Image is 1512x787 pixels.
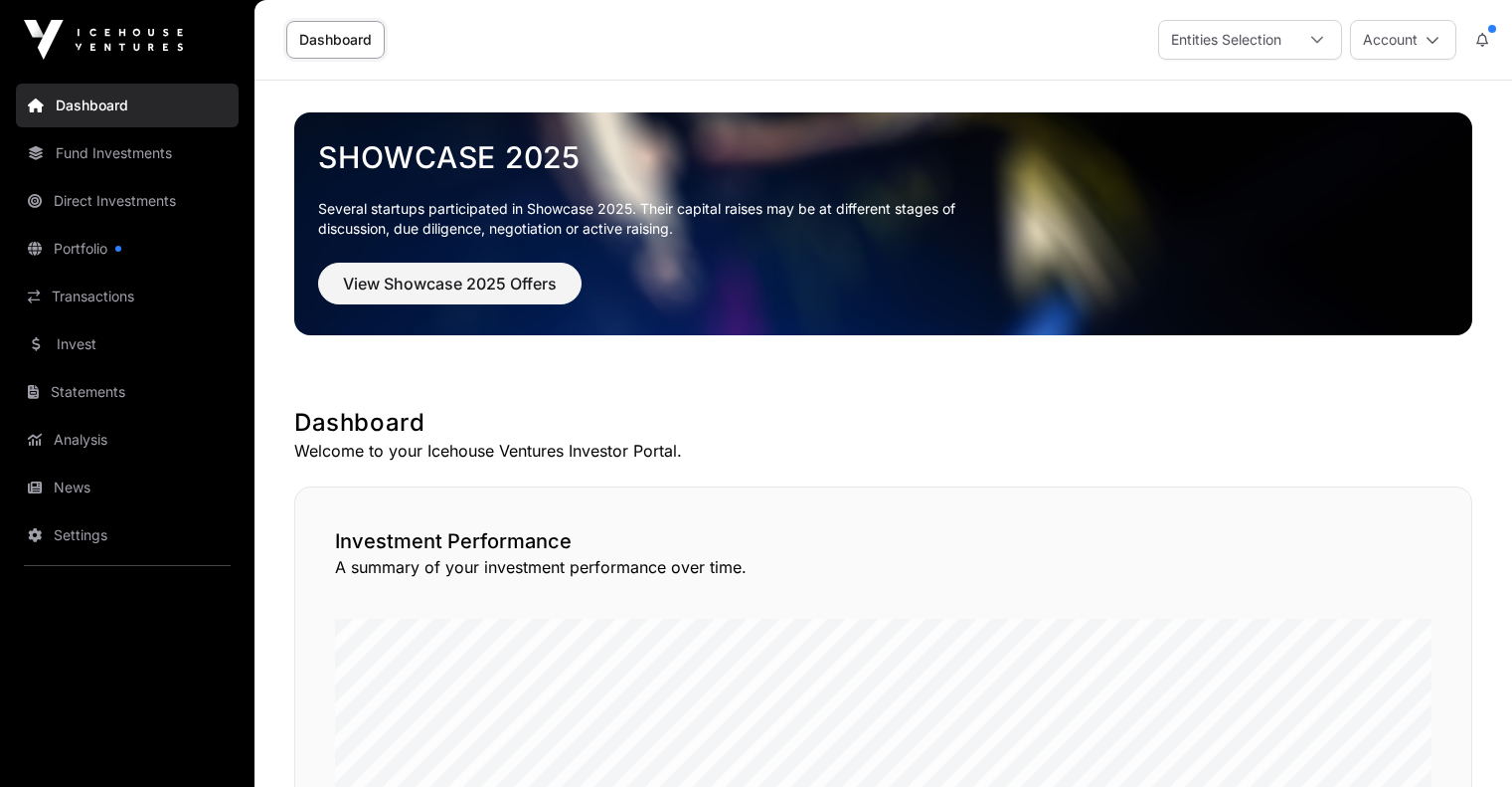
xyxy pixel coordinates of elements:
h1: Dashboard [294,407,1472,439]
button: Account [1350,20,1456,60]
a: Invest [16,322,239,366]
a: Dashboard [286,21,385,59]
button: View Showcase 2025 Offers [318,263,582,304]
a: Statements [16,370,239,414]
p: A summary of your investment performance over time. [335,555,1431,579]
a: Direct Investments [16,179,239,223]
a: Transactions [16,275,239,318]
a: News [16,466,239,509]
a: Fund Investments [16,131,239,175]
div: Entities Selection [1159,21,1293,59]
a: Dashboard [16,84,239,127]
a: Showcase 2025 [318,139,1448,175]
a: Portfolio [16,227,239,271]
a: Analysis [16,418,239,462]
a: Settings [16,513,239,557]
span: View Showcase 2025 Offers [343,272,557,295]
p: Several startups participated in Showcase 2025. Their capital raises may be at different stages o... [318,199,986,239]
h2: Investment Performance [335,527,1431,555]
iframe: Chat Widget [1413,691,1512,787]
p: Welcome to your Icehouse Ventures Investor Portal. [294,439,1472,463]
a: View Showcase 2025 Offers [318,283,582,302]
img: Showcase 2025 [294,112,1472,335]
img: Icehouse Ventures Logo [24,20,183,60]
